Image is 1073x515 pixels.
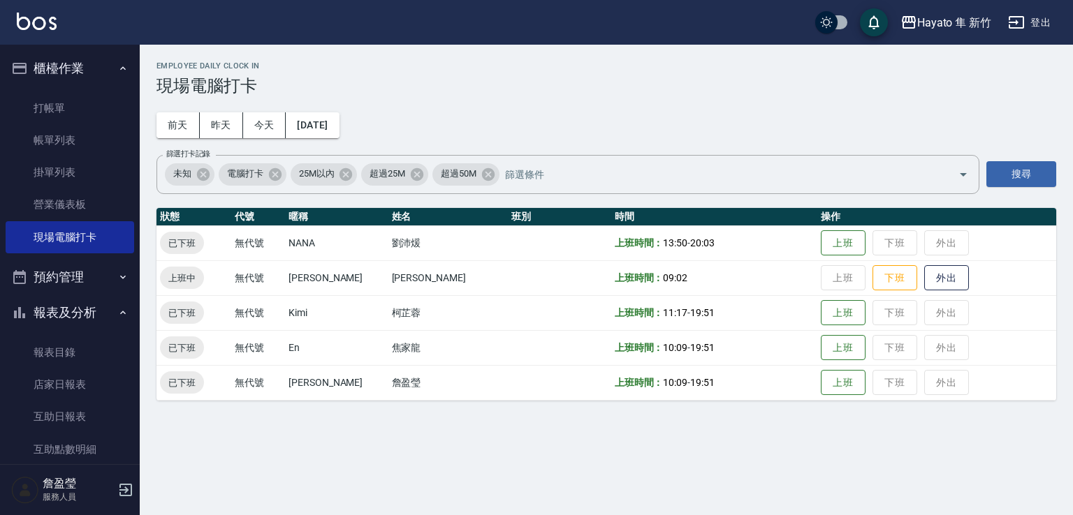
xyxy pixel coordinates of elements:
a: 打帳單 [6,92,134,124]
button: 搜尋 [986,161,1056,187]
div: Hayato 隼 新竹 [917,14,991,31]
td: - [611,365,817,400]
span: 11:17 [663,307,687,318]
td: 柯芷蓉 [388,295,509,330]
span: 已下班 [160,341,204,355]
td: Kimi [285,295,388,330]
th: 代號 [231,208,285,226]
td: 無代號 [231,225,285,260]
span: 19:51 [690,307,715,318]
td: NANA [285,225,388,260]
h5: 詹盈瑩 [43,477,114,491]
b: 上班時間： [615,272,664,283]
a: 現場電腦打卡 [6,221,134,253]
button: 預約管理 [6,259,134,295]
td: En [285,330,388,365]
span: 已下班 [160,306,204,320]
label: 篩選打卡記錄 [166,149,210,159]
div: 超過50M [432,163,499,186]
td: 無代號 [231,365,285,400]
th: 狀態 [156,208,231,226]
th: 姓名 [388,208,509,226]
b: 上班時間： [615,237,664,248]
span: 09:02 [663,272,687,283]
b: 上班時間： [615,342,664,353]
button: [DATE] [286,112,339,138]
span: 19:51 [690,377,715,388]
div: 電腦打卡 [219,163,286,186]
span: 25M以內 [291,167,343,181]
td: 無代號 [231,295,285,330]
span: 未知 [165,167,200,181]
img: Person [11,476,39,504]
span: 上班中 [160,271,204,285]
th: 時間 [611,208,817,226]
span: 已下班 [160,236,204,251]
div: 超過25M [361,163,428,186]
button: 外出 [924,265,969,291]
b: 上班時間： [615,307,664,318]
h3: 現場電腦打卡 [156,76,1056,96]
button: 上班 [821,230,866,256]
button: 昨天 [200,112,243,138]
button: Open [952,163,975,186]
button: 今天 [243,112,286,138]
img: Logo [17,13,57,30]
button: Hayato 隼 新竹 [895,8,997,37]
span: 13:50 [663,237,687,248]
button: 上班 [821,300,866,326]
span: 超過25M [361,167,414,181]
div: 25M以內 [291,163,358,186]
td: 劉沛煖 [388,225,509,260]
button: 報表及分析 [6,294,134,331]
td: 無代號 [231,330,285,365]
span: 20:03 [690,237,715,248]
td: 焦家龍 [388,330,509,365]
button: 前天 [156,112,200,138]
h2: Employee Daily Clock In [156,61,1056,70]
td: - [611,295,817,330]
a: 掛單列表 [6,156,134,188]
a: 帳單列表 [6,124,134,156]
span: 超過50M [432,167,485,181]
th: 操作 [817,208,1056,226]
th: 暱稱 [285,208,388,226]
button: 下班 [873,265,917,291]
a: 營業儀表板 [6,188,134,221]
b: 上班時間： [615,377,664,388]
div: 未知 [165,163,214,186]
a: 報表目錄 [6,336,134,368]
th: 班別 [508,208,611,226]
a: 互助點數明細 [6,433,134,465]
span: 10:09 [663,377,687,388]
td: - [611,225,817,260]
button: 上班 [821,335,866,361]
td: [PERSON_NAME] [285,260,388,295]
button: save [860,8,888,36]
span: 電腦打卡 [219,167,272,181]
p: 服務人員 [43,491,114,503]
td: - [611,330,817,365]
span: 10:09 [663,342,687,353]
td: [PERSON_NAME] [285,365,388,400]
td: [PERSON_NAME] [388,260,509,295]
button: 櫃檯作業 [6,50,134,87]
span: 已下班 [160,375,204,390]
td: 無代號 [231,260,285,295]
a: 互助日報表 [6,401,134,433]
span: 19:51 [690,342,715,353]
input: 篩選條件 [502,162,934,186]
a: 店家日報表 [6,368,134,401]
button: 登出 [1002,10,1056,36]
button: 上班 [821,370,866,396]
td: 詹盈瑩 [388,365,509,400]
